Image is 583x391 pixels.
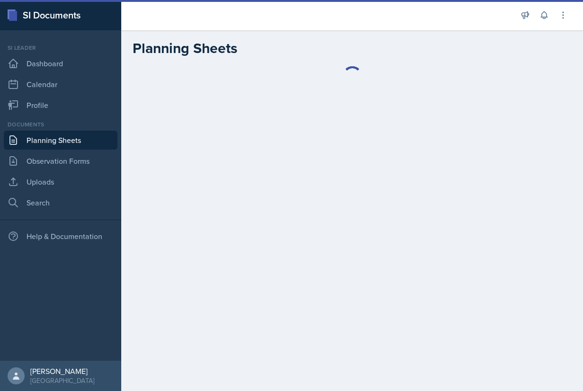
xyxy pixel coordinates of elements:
div: [GEOGRAPHIC_DATA] [30,376,94,385]
a: Profile [4,96,117,115]
a: Calendar [4,75,117,94]
div: Help & Documentation [4,227,117,246]
a: Search [4,193,117,212]
a: Planning Sheets [4,131,117,150]
div: Si leader [4,44,117,52]
a: Observation Forms [4,151,117,170]
a: Uploads [4,172,117,191]
div: [PERSON_NAME] [30,366,94,376]
div: Documents [4,120,117,129]
a: Dashboard [4,54,117,73]
h2: Planning Sheets [133,40,237,57]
